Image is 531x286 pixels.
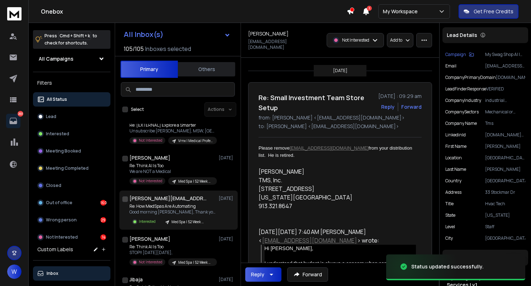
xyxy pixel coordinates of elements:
[485,144,525,149] p: [PERSON_NAME]
[445,212,455,218] p: state
[245,267,281,282] button: Reply
[259,145,416,159] div: Please remove from your distribution list. He is retired.
[445,52,474,57] button: Campaign
[445,86,486,92] p: leadFinderResponse
[131,107,144,112] label: Select
[259,114,422,121] p: from: [PERSON_NAME] <[EMAIL_ADDRESS][DOMAIN_NAME]>
[259,193,416,202] div: [US_STATE][GEOGRAPHIC_DATA]
[139,138,162,143] p: Not Interested
[445,121,477,126] p: Company Name
[485,98,525,103] p: industrial machinery manufacturing
[290,145,369,151] a: [EMAIL_ADDRESS][DOMAIN_NAME]
[39,55,74,62] h1: All Campaigns
[381,103,395,111] button: Reply
[445,189,461,195] p: address
[445,144,466,149] p: First Name
[129,122,215,128] p: Re: [EXTERNAL] Explore a Smarter
[262,236,357,244] a: [EMAIL_ADDRESS][DOMAIN_NAME]
[287,267,328,282] button: Forward
[259,93,374,113] h1: Re: Small Investment Team Store Setup
[139,259,162,265] p: Not Interested
[265,245,416,252] div: Hi [PERSON_NAME],
[485,63,525,69] p: [EMAIL_ADDRESS][DOMAIN_NAME]
[248,30,289,37] h1: [PERSON_NAME]
[178,61,235,77] button: Others
[367,6,372,11] span: 1
[178,179,213,184] p: Med Spa | 52 Week Campaign
[485,52,525,57] p: My Swag Shop AI | Home Services | v1
[259,202,416,210] div: 913.321.8647
[445,109,479,115] p: companySectors
[46,183,61,188] p: Closed
[474,8,513,15] p: Get Free Credits
[33,213,110,227] button: Wrong person29
[6,114,20,128] a: 263
[178,260,213,265] p: Med Spa | 52 Week Campaign
[129,154,170,161] h1: [PERSON_NAME]
[496,75,525,80] p: [DOMAIN_NAME]
[219,155,235,161] p: [DATE]
[129,244,215,250] p: Re: Think AI Is Too
[139,178,162,184] p: Not Interested
[7,7,22,20] img: logo
[100,234,106,240] div: 74
[411,263,484,270] div: Status updated successfully.
[37,246,73,253] h3: Custom Labels
[248,39,322,50] p: [EMAIL_ADDRESS][DOMAIN_NAME]
[171,219,206,225] p: Med Spa | 52 Week Campaign
[486,86,525,92] p: VERIFIED
[485,189,525,195] p: 33 Stockmar Dr
[129,128,215,134] p: Unsubscribe [PERSON_NAME], MSW, [GEOGRAPHIC_DATA],
[47,271,58,276] p: Inbox
[459,4,518,19] button: Get Free Credits
[33,78,110,88] h3: Filters
[485,235,525,241] p: [GEOGRAPHIC_DATA]
[265,260,416,275] div: I understand that budget is always a concern when considering new programs forTms.
[100,200,106,206] div: 160
[485,132,525,138] p: [DOMAIN_NAME][URL][PERSON_NAME]
[7,264,22,279] button: W
[46,148,81,154] p: Meeting Booked
[219,236,235,242] p: [DATE]
[485,155,525,161] p: [GEOGRAPHIC_DATA], [US_STATE], [GEOGRAPHIC_DATA]
[378,93,422,100] p: [DATE] : 09:29 am
[445,224,455,230] p: level
[129,276,143,283] h1: Jibaja
[390,37,402,43] p: Add to
[18,111,23,117] p: 263
[445,235,453,241] p: city
[118,27,236,42] button: All Inbox(s)
[41,7,347,16] h1: Onebox
[485,121,525,126] p: Tms
[100,217,106,223] div: 29
[445,155,462,161] p: location
[33,266,110,281] button: Inbox
[259,228,416,245] div: [DATE][DATE] 7:40 AM [PERSON_NAME] < > wrote:
[33,161,110,175] button: Meeting Completed
[46,217,77,223] p: Wrong person
[33,92,110,107] button: All Status
[46,200,72,206] p: Out of office
[129,209,215,215] p: Good morning [PERSON_NAME], Thank you for
[46,114,56,119] p: Lead
[445,98,481,103] p: companyIndustry
[124,31,163,38] h1: All Inbox(s)
[33,230,110,244] button: Not Interested74
[445,178,461,184] p: country
[129,163,215,169] p: Re: Think AI Is Too
[46,131,69,137] p: Interested
[129,235,170,243] h1: [PERSON_NAME]
[342,37,369,43] p: Not Interested
[333,68,347,74] p: [DATE]
[129,169,215,174] p: We are NOT a Medical
[44,32,97,47] p: Press to check for shortcuts.
[33,144,110,158] button: Meeting Booked
[259,167,416,210] div: [PERSON_NAME]
[33,109,110,124] button: Lead
[33,178,110,193] button: Closed
[33,196,110,210] button: Out of office160
[401,103,422,111] div: Forward
[120,61,178,78] button: Primary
